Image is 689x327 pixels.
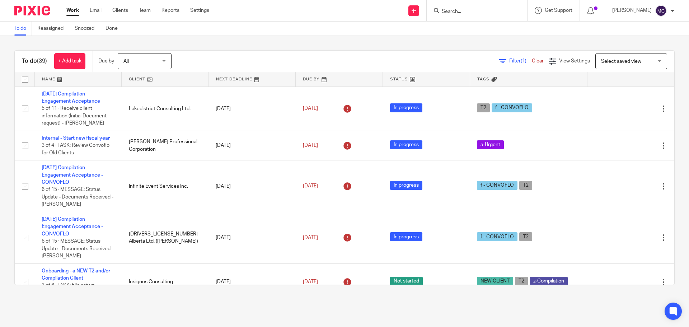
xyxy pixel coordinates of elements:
[208,212,296,264] td: [DATE]
[190,7,209,14] a: Settings
[14,22,32,36] a: To do
[37,58,47,64] span: (39)
[139,7,151,14] a: Team
[519,232,532,241] span: T2
[477,232,517,241] span: f - CONVOFLO
[477,77,489,81] span: Tags
[208,87,296,131] td: [DATE]
[303,235,318,240] span: [DATE]
[509,59,532,64] span: Filter
[42,187,113,207] span: 6 of 15 · MESSAGE: Status Update - Documents Received - [PERSON_NAME]
[112,7,128,14] a: Clients
[122,87,209,131] td: Lakedistrict Consulting Ltd.
[441,9,506,15] input: Search
[42,92,100,104] a: [DATE] Compilation Engagement Acceptance
[521,59,526,64] span: (1)
[601,59,641,64] span: Select saved view
[161,7,179,14] a: Reports
[22,57,47,65] h1: To do
[530,277,568,286] span: z-Compilation
[208,263,296,300] td: [DATE]
[492,103,532,112] span: f - CONVOFLO
[477,277,513,286] span: NEW CLIENT
[532,59,544,64] a: Clear
[390,232,422,241] span: In progress
[98,57,114,65] p: Due by
[122,160,209,212] td: Infinite Event Services Inc.
[390,140,422,149] span: In progress
[545,8,572,13] span: Get Support
[122,212,209,264] td: [DRIVERS_LICENSE_NUMBER] Alberta Ltd. ([PERSON_NAME])
[66,7,79,14] a: Work
[303,279,318,284] span: [DATE]
[519,181,532,190] span: T2
[106,22,123,36] a: Done
[42,268,110,281] a: Onboarding - a NEW T2 and/or Compilation Client
[123,59,129,64] span: All
[42,165,103,185] a: [DATE] Compilation Engagement Acceptance - CONVOFLO
[515,277,528,286] span: T2
[42,239,113,258] span: 6 of 15 · MESSAGE: Status Update - Documents Received - [PERSON_NAME]
[477,140,504,149] span: a-Urgent
[75,22,100,36] a: Snoozed
[303,183,318,188] span: [DATE]
[122,263,209,300] td: Insignus Consulting
[655,5,667,17] img: svg%3E
[390,181,422,190] span: In progress
[477,181,517,190] span: f - CONVOFLO
[303,106,318,111] span: [DATE]
[42,217,103,237] a: [DATE] Compilation Engagement Acceptance - CONVOFLO
[303,143,318,148] span: [DATE]
[390,277,423,286] span: Not started
[208,160,296,212] td: [DATE]
[390,103,422,112] span: In progress
[42,106,107,126] span: 5 of 11 · Receive client information (Initial Document request) - [PERSON_NAME]
[122,131,209,160] td: [PERSON_NAME] Professional Corporation
[90,7,102,14] a: Email
[42,283,98,296] span: 3 of 6 · TASK: File set up - [PERSON_NAME]
[477,103,490,112] span: T2
[42,143,109,155] span: 3 of 4 · TASK: Review Convoflo for Old Clients
[559,59,590,64] span: View Settings
[54,53,85,69] a: + Add task
[37,22,69,36] a: Reassigned
[42,136,110,141] a: Internal - Start new fiscal year
[14,6,50,15] img: Pixie
[208,131,296,160] td: [DATE]
[612,7,652,14] p: [PERSON_NAME]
